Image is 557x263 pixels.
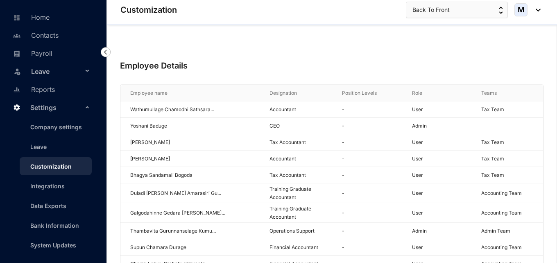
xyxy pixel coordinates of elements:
li: Home [7,8,97,26]
p: Accounting Team [481,209,543,217]
p: Tax Team [481,171,543,179]
th: Role [402,85,471,101]
img: leave-unselected.2934df6273408c3f84d9.svg [13,67,21,75]
p: Accountant [269,155,332,163]
a: Company settings [24,123,82,130]
p: - [342,243,402,252]
p: - [342,122,402,130]
th: Designation [260,85,332,101]
p: Thambavita Gurunnanselage Kumu... [130,227,216,235]
img: payroll-unselected.b590312f920e76f0c668.svg [13,50,20,57]
p: Wathumullage Chamodhi Sathsara... [130,105,214,114]
img: people-unselected.118708e94b43a90eceab.svg [13,32,20,39]
p: Yoshani Baduge [130,122,167,130]
span: Back To Front [412,5,450,14]
p: Admin Team [481,227,543,235]
p: Admin [412,227,471,235]
p: User [412,189,471,197]
p: Operations Support [269,227,332,235]
p: Supun Chamara Durage [130,243,186,252]
p: - [342,155,402,163]
a: Reports [11,85,55,94]
p: User [412,209,471,217]
p: User [412,171,471,179]
p: Employee Details [120,60,543,71]
a: Bank Information [24,222,79,229]
p: User [412,105,471,114]
p: [PERSON_NAME] [130,155,170,163]
p: Training Graduate Accountant [269,185,332,201]
a: System Updates [24,242,76,249]
p: [PERSON_NAME] [130,138,170,146]
li: Payroll [7,44,97,62]
th: Teams [471,85,543,101]
img: home-unselected.a29eae3204392db15eaf.svg [13,14,20,21]
th: Employee name [120,85,260,101]
p: Accounting Team [481,189,543,197]
img: report-unselected.e6a6b4230fc7da01f883.svg [13,86,20,94]
a: Contacts [11,31,59,39]
p: Tax Accountant [269,171,332,179]
p: - [342,189,402,197]
a: Home [11,13,50,21]
img: up-down-arrow.74152d26bf9780fbf563ca9c90304185.svg [499,7,503,14]
a: Payroll [11,49,52,57]
a: Data Exports [24,202,66,209]
p: Training Graduate Accountant [269,205,332,221]
li: Contacts [7,26,97,44]
p: Bhagya Sandamali Bogoda [130,171,192,179]
p: Admin [412,122,471,130]
img: settings.f4f5bcbb8b4eaa341756.svg [13,104,20,111]
p: Tax Accountant [269,138,332,146]
p: - [342,138,402,146]
p: User [412,138,471,146]
p: Financial Accountant [269,243,332,252]
button: Back To Front [406,2,508,18]
a: Customization [24,163,72,170]
p: - [342,105,402,114]
p: CEO [269,122,332,130]
span: M [518,6,525,14]
span: Leave [31,63,83,80]
p: Galgodahinne Gedara [PERSON_NAME]... [130,209,225,217]
p: Tax Team [481,155,543,163]
p: Accountant [269,105,332,114]
li: Reports [7,80,97,98]
p: Duladi [PERSON_NAME] Amarasiri Gu... [130,189,221,197]
p: Accounting Team [481,243,543,252]
img: nav-icon-left.19a07721e4dec06a274f6d07517f07b7.svg [101,47,111,57]
p: - [342,227,402,235]
p: Tax Team [481,138,543,146]
p: User [412,243,471,252]
p: - [342,209,402,217]
p: Tax Team [481,105,543,114]
a: Leave [24,143,47,150]
span: Settings [30,99,83,116]
p: - [342,171,402,179]
img: dropdown-black.8e83cc76930a90b1a4fdb6d089b7bf3a.svg [532,9,541,11]
p: User [412,155,471,163]
th: Position Levels [332,85,402,101]
p: Customization [120,4,177,16]
a: Integrations [24,183,65,190]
